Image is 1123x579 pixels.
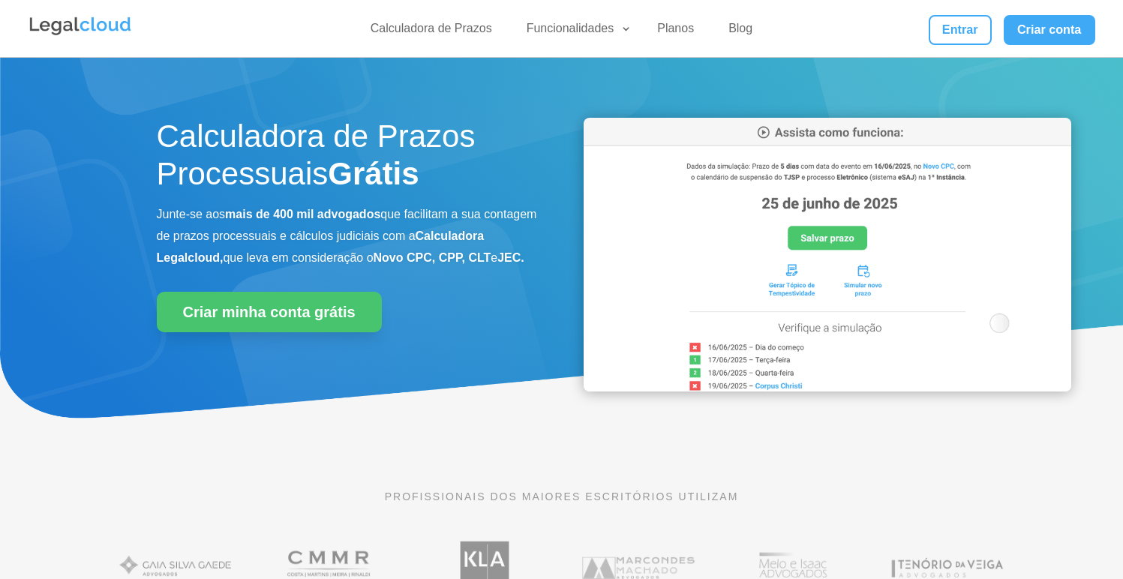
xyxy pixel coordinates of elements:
[497,251,524,264] b: JEC.
[157,488,967,505] p: PROFISSIONAIS DOS MAIORES ESCRITÓRIOS UTILIZAM
[584,118,1071,391] img: Calculadora de Prazos Processuais da Legalcloud
[584,381,1071,394] a: Calculadora de Prazos Processuais da Legalcloud
[157,229,485,264] b: Calculadora Legalcloud,
[518,21,632,43] a: Funcionalidades
[648,21,703,43] a: Planos
[28,15,133,37] img: Legalcloud Logo
[28,27,133,40] a: Logo da Legalcloud
[362,21,501,43] a: Calculadora de Prazos
[929,15,992,45] a: Entrar
[225,208,380,220] b: mais de 400 mil advogados
[157,204,539,268] p: Junte-se aos que facilitam a sua contagem de prazos processuais e cálculos judiciais com a que le...
[157,292,382,332] a: Criar minha conta grátis
[719,21,761,43] a: Blog
[1004,15,1095,45] a: Criar conta
[374,251,491,264] b: Novo CPC, CPP, CLT
[328,156,419,191] strong: Grátis
[157,118,539,201] h1: Calculadora de Prazos Processuais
